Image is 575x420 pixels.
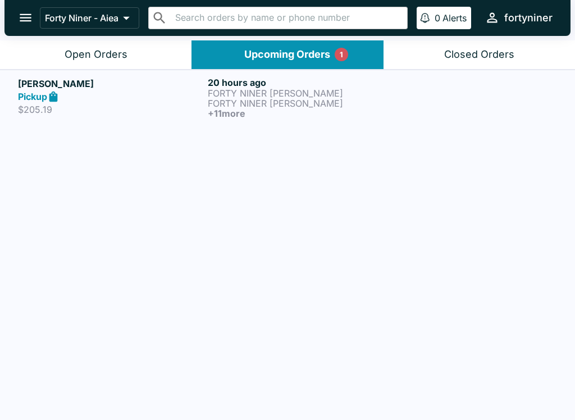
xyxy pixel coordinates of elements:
p: Alerts [442,12,467,24]
div: Open Orders [65,48,127,61]
div: Closed Orders [444,48,514,61]
p: FORTY NINER [PERSON_NAME] [208,88,393,98]
button: Forty Niner - Aiea [40,7,139,29]
p: $205.19 [18,104,203,115]
h5: [PERSON_NAME] [18,77,203,90]
strong: Pickup [18,91,47,102]
p: Forty Niner - Aiea [45,12,118,24]
p: 1 [340,49,343,60]
div: Upcoming Orders [244,48,330,61]
p: FORTY NINER [PERSON_NAME] [208,98,393,108]
button: open drawer [11,3,40,32]
h6: + 11 more [208,108,393,118]
div: fortyniner [504,11,553,25]
button: fortyniner [480,6,557,30]
h6: 20 hours ago [208,77,393,88]
input: Search orders by name or phone number [172,10,403,26]
p: 0 [435,12,440,24]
